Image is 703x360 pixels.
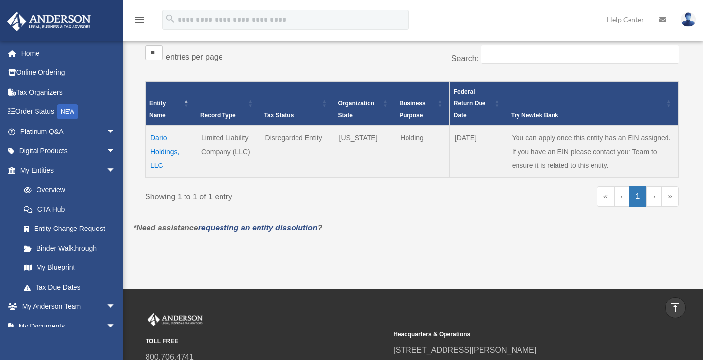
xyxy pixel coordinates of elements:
span: Entity Name [149,100,166,119]
span: Organization State [338,100,374,119]
td: You can apply once this entity has an EIN assigned. If you have an EIN please contact your Team t... [507,126,678,178]
span: Federal Return Due Date [454,88,486,119]
a: CTA Hub [14,199,126,219]
img: Anderson Advisors Platinum Portal [146,313,205,326]
th: Federal Return Due Date: Activate to sort [449,82,507,126]
span: arrow_drop_down [106,316,126,336]
a: Digital Productsarrow_drop_down [7,141,131,161]
a: Tax Due Dates [14,277,126,297]
a: Order StatusNEW [7,102,131,122]
img: User Pic [681,12,696,27]
a: menu [133,17,145,26]
a: Tax Organizers [7,82,131,102]
a: requesting an entity dissolution [198,224,318,232]
a: Online Ordering [7,63,131,83]
em: *Need assistance ? [133,224,322,232]
i: menu [133,14,145,26]
a: My Documentsarrow_drop_down [7,316,131,336]
td: [US_STATE] [334,126,395,178]
th: Entity Name: Activate to invert sorting [146,82,196,126]
span: arrow_drop_down [106,122,126,142]
th: Business Purpose: Activate to sort [395,82,449,126]
small: TOLL FREE [146,336,386,347]
th: Try Newtek Bank : Activate to sort [507,82,678,126]
span: arrow_drop_down [106,297,126,317]
span: Record Type [200,112,236,119]
label: entries per page [166,53,223,61]
a: [STREET_ADDRESS][PERSON_NAME] [393,346,536,354]
a: Home [7,43,131,63]
a: vertical_align_top [665,297,686,318]
a: Entity Change Request [14,219,126,239]
span: arrow_drop_down [106,141,126,162]
td: Disregarded Entity [260,126,334,178]
span: arrow_drop_down [106,161,126,181]
a: First [597,186,614,207]
td: Holding [395,126,449,178]
div: NEW [57,104,78,119]
a: My Anderson Teamarrow_drop_down [7,297,131,317]
a: Next [646,186,662,207]
i: vertical_align_top [669,301,681,313]
td: [DATE] [449,126,507,178]
a: Overview [14,180,121,200]
label: Search: [451,54,479,63]
i: search [165,13,176,24]
td: Limited Liability Company (LLC) [196,126,260,178]
td: Dario Holdings, LLC [146,126,196,178]
small: Headquarters & Operations [393,329,634,340]
th: Organization State: Activate to sort [334,82,395,126]
img: Anderson Advisors Platinum Portal [4,12,94,31]
a: Last [662,186,679,207]
div: Showing 1 to 1 of 1 entry [145,186,405,204]
a: Previous [614,186,629,207]
a: Binder Walkthrough [14,238,126,258]
a: Platinum Q&Aarrow_drop_down [7,122,131,141]
th: Tax Status: Activate to sort [260,82,334,126]
span: Business Purpose [399,100,425,119]
a: 1 [629,186,647,207]
span: Tax Status [264,112,294,119]
div: Try Newtek Bank [511,109,664,121]
a: My Entitiesarrow_drop_down [7,161,126,180]
a: My Blueprint [14,258,126,278]
th: Record Type: Activate to sort [196,82,260,126]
